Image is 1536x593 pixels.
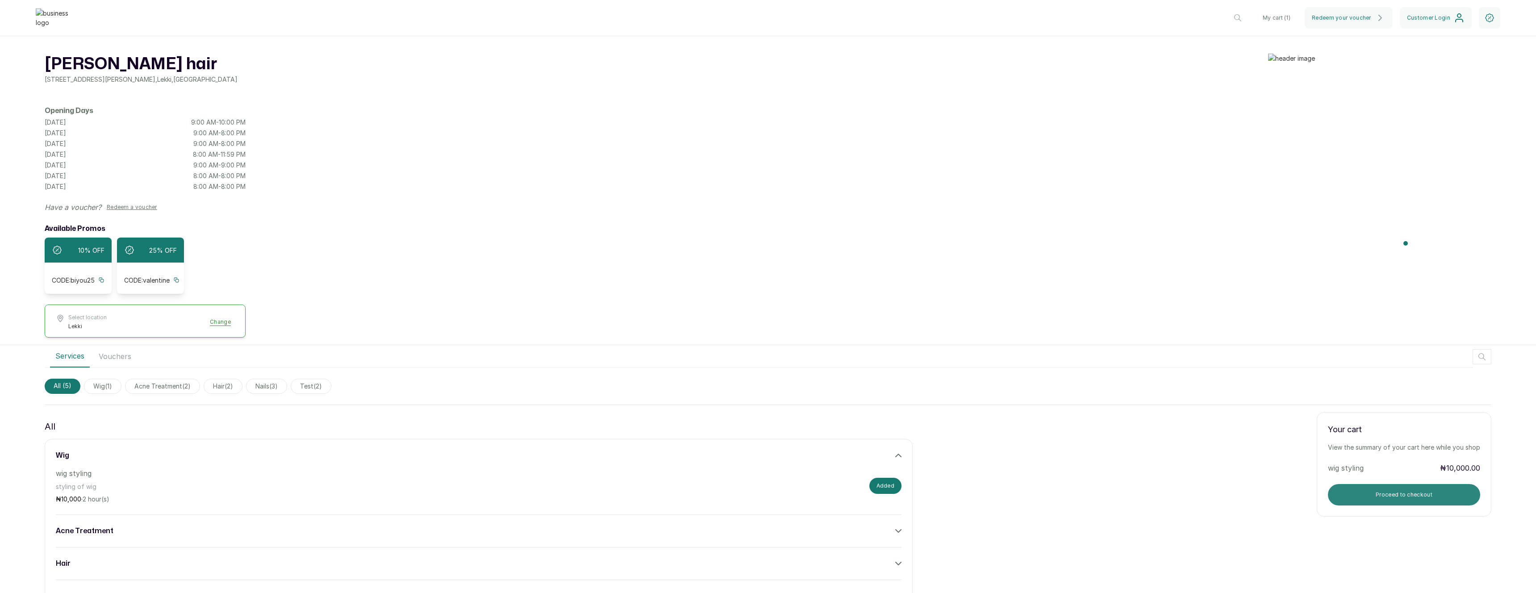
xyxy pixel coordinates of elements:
span: biyou25 [71,276,95,284]
button: Redeem a voucher [103,202,161,213]
span: 2 hour(s) [83,495,109,503]
h2: Opening Days [45,105,246,116]
p: [DATE] [45,161,66,170]
p: All [45,419,55,434]
p: wig styling [56,468,648,479]
img: business logo [36,8,71,27]
button: Proceed to checkout [1328,484,1480,505]
p: styling of wig [56,482,648,491]
p: [DATE] [45,182,66,191]
p: View the summary of your cart here while you shop [1328,443,1480,452]
h3: hair [56,558,71,569]
span: All (5) [45,379,80,394]
p: [DATE] [45,139,66,148]
span: hair(2) [204,379,242,394]
button: Added [869,478,902,494]
div: CODE: [52,276,95,285]
p: 9:00 AM - 8:00 PM [193,129,246,138]
span: Redeem your voucher [1312,14,1371,21]
h2: Available Promos [45,223,246,234]
p: 9:00 AM - 9:00 PM [193,161,246,170]
span: nails(3) [246,379,287,394]
p: 9:00 AM - 8:00 PM [193,139,246,148]
span: Lekki [68,323,107,330]
span: Select location [68,314,107,321]
button: Select locationLekkiChange [56,314,234,330]
button: Customer Login [1400,7,1472,29]
div: 25% OFF [149,246,177,255]
button: Redeem your voucher [1305,7,1393,29]
p: [DATE] [45,171,66,180]
p: 8:00 AM - 8:00 PM [193,171,246,180]
p: [STREET_ADDRESS][PERSON_NAME] , Lekki , [GEOGRAPHIC_DATA] [45,75,246,84]
p: ₦ · [56,495,648,504]
p: [DATE] [45,129,66,138]
h3: wig [56,450,69,461]
p: 9:00 AM - 10:00 PM [191,118,246,127]
span: Customer Login [1407,14,1450,21]
div: CODE: [124,276,170,285]
p: [DATE] [45,150,66,159]
div: 10% OFF [78,246,104,255]
span: wig(1) [84,379,121,394]
h3: acne treatment [56,526,113,536]
h1: [PERSON_NAME] hair [45,54,246,75]
p: [DATE] [45,118,66,127]
p: Have a voucher? [45,202,101,213]
p: 8:00 AM - 8:00 PM [193,182,246,191]
span: valentine [143,276,170,284]
button: Services [50,345,90,367]
img: header image [1268,54,1536,63]
button: Vouchers [93,345,137,367]
p: 8:00 AM - 11:59 PM [193,150,246,159]
span: test(2) [291,379,331,394]
span: 10,000 [61,495,81,503]
button: My cart (1) [1256,7,1298,29]
span: acne treatment(2) [125,379,200,394]
p: wig styling [1328,463,1435,473]
p: ₦10,000.00 [1440,463,1480,473]
p: Your cart [1328,423,1480,436]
